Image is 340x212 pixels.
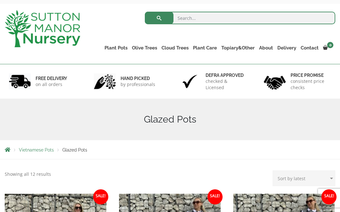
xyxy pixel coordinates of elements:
span: Sale! [321,189,337,204]
span: Sale! [207,189,223,204]
h6: Price promise [291,72,331,78]
img: logo [5,10,80,47]
img: 4.jpg [264,72,286,91]
a: Olive Trees [130,43,159,52]
input: Search... [145,12,335,24]
p: on all orders [36,81,67,88]
a: Delivery [275,43,298,52]
select: Shop order [273,170,335,186]
a: 0 [321,43,335,52]
p: checked & Licensed [206,78,246,91]
p: Showing all 12 results [5,170,51,178]
a: Vietnamese Pots [19,147,54,152]
img: 3.jpg [179,73,201,89]
nav: Breadcrumbs [5,147,335,152]
p: by professionals [121,81,155,88]
a: Contact [298,43,321,52]
h6: FREE DELIVERY [36,76,67,81]
a: Plant Care [191,43,219,52]
h6: hand picked [121,76,155,81]
img: 1.jpg [9,73,31,89]
img: 2.jpg [94,73,116,89]
h6: Defra approved [206,72,246,78]
span: Sale! [93,189,108,204]
a: Plant Pots [102,43,130,52]
h1: Glazed Pots [5,114,335,125]
span: 0 [327,42,333,48]
a: About [257,43,275,52]
a: Topiary&Other [219,43,257,52]
p: consistent price checks [291,78,331,91]
span: Glazed Pots [62,147,87,152]
a: Cloud Trees [159,43,191,52]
